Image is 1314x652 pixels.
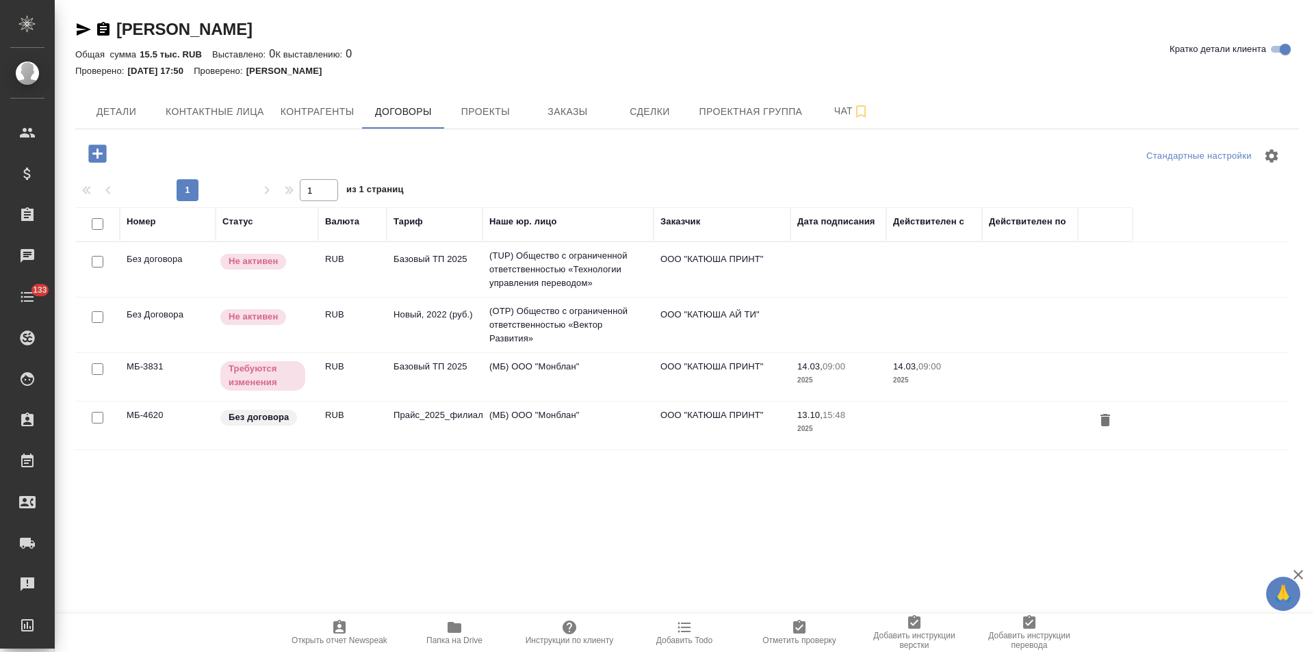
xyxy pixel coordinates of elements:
[318,402,387,449] td: RUB
[387,353,482,401] td: Базовый ТП 2025
[823,361,845,371] p: 09:00
[387,301,482,349] td: Новый, 2022 (руб.)
[128,66,194,76] p: [DATE] 17:50
[346,181,404,201] span: из 1 страниц
[75,66,128,76] p: Проверено:
[617,103,682,120] span: Сделки
[120,402,216,449] td: МБ-4620
[482,402,654,449] td: (МБ) ООО "Монблан"
[918,361,941,371] p: 09:00
[120,246,216,294] td: Без договора
[893,361,918,371] p: 14.03,
[370,103,436,120] span: Договоры
[120,353,216,401] td: МБ-3831
[660,252,784,266] p: ООО "КАТЮША ПРИНТ"
[660,308,784,322] p: ООО "КАТЮША АЙ ТИ"
[229,310,278,324] p: Не активен
[120,301,216,349] td: Без Договора
[75,49,140,60] p: Общая сумма
[1255,140,1288,172] span: Настроить таблицу
[1170,42,1266,56] span: Кратко детали клиента
[229,255,278,268] p: Не активен
[819,103,884,120] span: Чат
[989,215,1066,229] div: Действителен по
[387,246,482,294] td: Базовый ТП 2025
[1094,408,1117,434] button: Удалить
[394,215,423,229] div: Тариф
[489,215,557,229] div: Наше юр. лицо
[75,46,1299,62] div: 0 0
[281,103,355,120] span: Контрагенты
[797,215,875,229] div: Дата подписания
[893,374,975,387] p: 2025
[275,49,346,60] p: К выставлению:
[83,103,149,120] span: Детали
[699,103,802,120] span: Проектная группа
[797,374,879,387] p: 2025
[222,215,253,229] div: Статус
[127,215,156,229] div: Номер
[318,353,387,401] td: RUB
[318,301,387,349] td: RUB
[797,361,823,371] p: 14.03,
[452,103,518,120] span: Проекты
[797,422,879,436] p: 2025
[387,402,482,449] td: Прайс_2025_филиалы
[140,49,212,60] p: 15.5 тыс. RUB
[79,140,116,168] button: Добавить договор
[166,103,264,120] span: Контактные лица
[534,103,600,120] span: Заказы
[25,283,55,297] span: 133
[229,362,297,389] p: Требуются изменения
[212,49,269,60] p: Выставлено:
[318,246,387,294] td: RUB
[853,103,869,120] svg: Подписаться
[797,410,823,420] p: 13.10,
[229,410,289,424] p: Без договора
[75,21,92,38] button: Скопировать ссылку для ЯМессенджера
[116,20,253,38] a: [PERSON_NAME]
[1266,577,1300,611] button: 🙏
[823,410,845,420] p: 15:48
[1272,579,1295,608] span: 🙏
[246,66,333,76] p: [PERSON_NAME]
[660,360,784,374] p: ООО "КАТЮША ПРИНТ"
[660,215,700,229] div: Заказчик
[1143,146,1255,167] div: split button
[95,21,112,38] button: Скопировать ссылку
[482,353,654,401] td: (МБ) ООО "Монблан"
[660,408,784,422] p: ООО "КАТЮША ПРИНТ"
[893,215,964,229] div: Действителен с
[3,280,51,314] a: 133
[194,66,246,76] p: Проверено:
[325,215,359,229] div: Валюта
[482,298,654,352] td: (OTP) Общество с ограниченной ответственностью «Вектор Развития»
[482,242,654,297] td: (TUP) Общество с ограниченной ответственностью «Технологии управления переводом»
